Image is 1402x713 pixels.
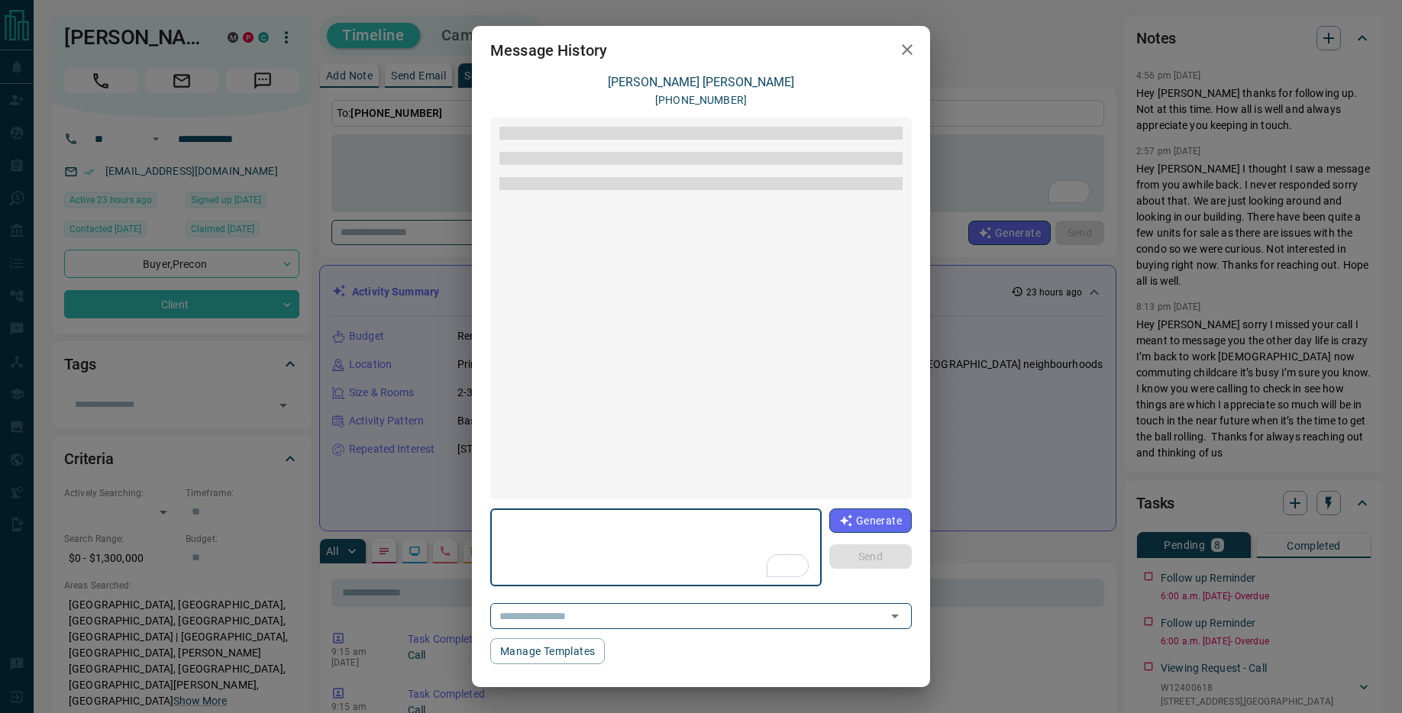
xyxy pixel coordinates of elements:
button: Open [884,605,906,627]
a: [PERSON_NAME] [PERSON_NAME] [608,75,794,89]
button: Generate [829,508,912,533]
p: [PHONE_NUMBER] [655,92,747,108]
button: Manage Templates [490,638,605,664]
h2: Message History [472,26,625,75]
textarea: To enrich screen reader interactions, please activate Accessibility in Grammarly extension settings [501,515,811,580]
